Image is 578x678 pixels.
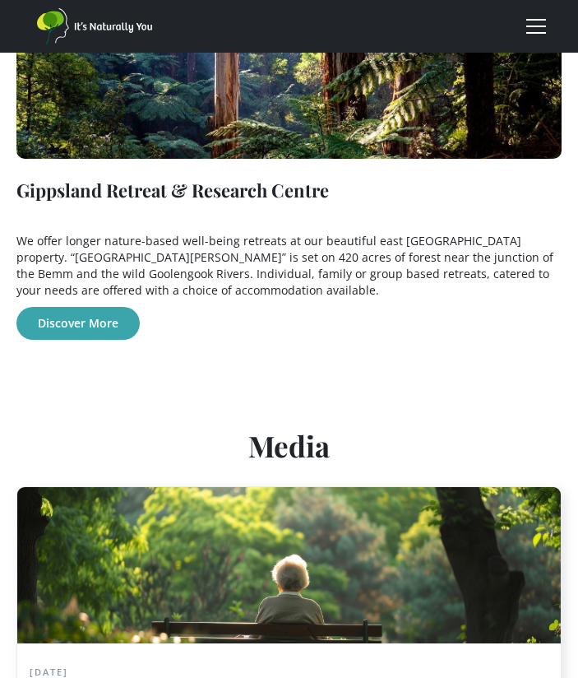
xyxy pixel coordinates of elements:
[16,172,329,208] h1: Gippsland Retreat & Research Centre
[29,8,152,45] a: home
[16,233,562,299] p: We offer longer nature-based well-being retreats at our beautiful east [GEOGRAPHIC_DATA] property...
[16,307,140,340] a: Discover More
[16,430,562,462] h1: Media
[516,7,549,46] div: menu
